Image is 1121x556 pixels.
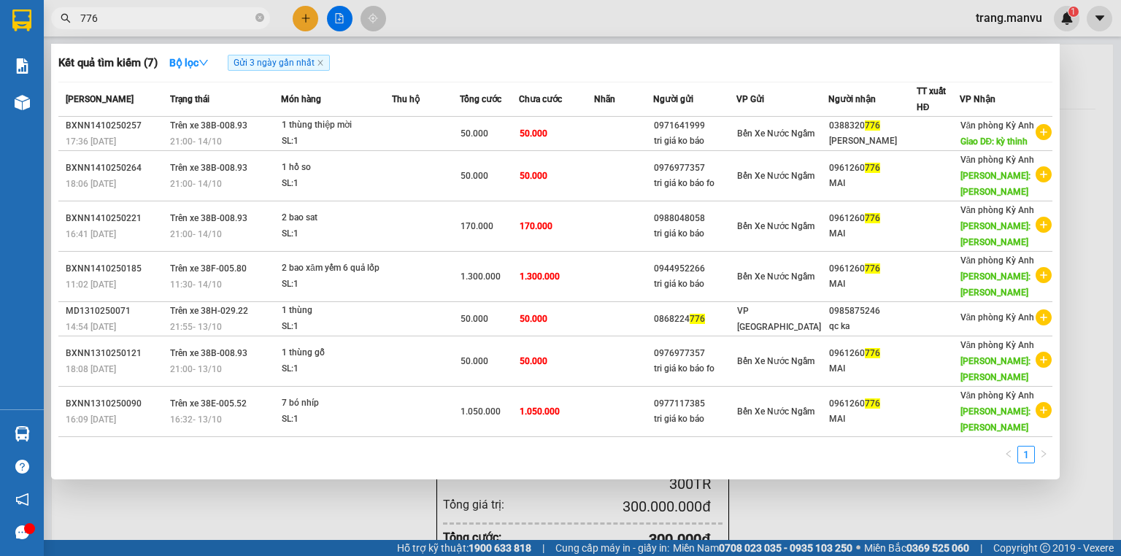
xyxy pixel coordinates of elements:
span: Bến Xe Nước Ngầm [737,271,814,282]
div: MAI [829,361,915,377]
span: 21:00 - 14/10 [170,136,222,147]
span: 21:00 - 14/10 [170,229,222,239]
a: 1 [1018,447,1034,463]
div: SL: 1 [282,412,391,428]
div: 1 thùng [282,303,391,319]
img: solution-icon [15,58,30,74]
li: In ngày: 06:59 15/10 [7,108,169,128]
span: plus-circle [1036,166,1052,182]
span: Văn phòng Kỳ Anh [960,205,1035,215]
span: 50.000 [520,314,547,324]
span: 50.000 [461,171,488,181]
span: Bến Xe Nước Ngầm [737,128,814,139]
span: Gửi 3 ngày gần nhất [228,55,330,71]
span: Bến Xe Nước Ngầm [737,171,814,181]
span: 1.050.000 [520,406,560,417]
div: MAI [829,226,915,242]
span: 1.300.000 [520,271,560,282]
div: SL: 1 [282,319,391,335]
span: 17:36 [DATE] [66,136,116,147]
span: Trên xe 38E-005.52 [170,398,247,409]
div: MAI [829,277,915,292]
span: Bến Xe Nước Ngầm [737,406,814,417]
span: message [15,525,29,539]
span: Trên xe 38B-008.93 [170,120,247,131]
span: Bến Xe Nước Ngầm [737,221,814,231]
span: 776 [865,263,880,274]
img: warehouse-icon [15,95,30,110]
div: SL: 1 [282,226,391,242]
div: tri giá ko báo fo [654,176,736,191]
span: Trên xe 38B-008.93 [170,163,247,173]
span: [PERSON_NAME]: [PERSON_NAME] [960,356,1031,382]
div: 0971641999 [654,118,736,134]
span: 18:08 [DATE] [66,364,116,374]
span: Văn phòng Kỳ Anh [960,340,1035,350]
h3: Kết quả tìm kiếm ( 7 ) [58,55,158,71]
li: Next Page [1035,446,1052,463]
span: Thu hộ [392,94,420,104]
span: 50.000 [520,128,547,139]
div: tri giá ko báo [654,412,736,427]
span: Văn phòng Kỳ Anh [960,255,1035,266]
span: 50.000 [520,356,547,366]
div: 0961260 [829,261,915,277]
input: Tìm tên, số ĐT hoặc mã đơn [80,10,253,26]
span: Trên xe 38B-008.93 [170,348,247,358]
div: tri giá ko báo [654,134,736,149]
span: 1.050.000 [461,406,501,417]
span: notification [15,493,29,506]
span: plus-circle [1036,352,1052,368]
span: Trạng thái [170,94,209,104]
div: MAI [829,412,915,427]
span: Trên xe 38H-029.22 [170,306,248,316]
span: right [1039,449,1048,458]
span: 776 [865,348,880,358]
span: 776 [865,163,880,173]
span: close-circle [255,12,264,26]
div: 0944952266 [654,261,736,277]
button: right [1035,446,1052,463]
div: BXNN1410250221 [66,211,166,226]
div: 0976977357 [654,346,736,361]
span: [PERSON_NAME]: [PERSON_NAME] [960,271,1031,298]
img: logo-vxr [12,9,31,31]
span: 14:54 [DATE] [66,322,116,332]
div: qc ka [829,319,915,334]
span: plus-circle [1036,267,1052,283]
span: 776 [865,120,880,131]
div: 0977117385 [654,396,736,412]
span: plus-circle [1036,402,1052,418]
div: 0985875246 [829,304,915,319]
div: 0868224 [654,312,736,327]
span: 16:32 - 13/10 [170,414,222,425]
li: [PERSON_NAME] [7,88,169,108]
li: 1 [1017,446,1035,463]
div: BXNN1410250264 [66,161,166,176]
span: 1.300.000 [461,271,501,282]
div: BXNN1410250257 [66,118,166,134]
span: TT xuất HĐ [917,86,946,112]
span: Chưa cước [519,94,562,104]
span: 11:02 [DATE] [66,279,116,290]
span: search [61,13,71,23]
div: 1 hồ so [282,160,391,176]
div: MD1310250071 [66,304,166,319]
span: 776 [865,213,880,223]
span: 16:09 [DATE] [66,414,116,425]
span: [PERSON_NAME] [66,94,134,104]
span: 18:06 [DATE] [66,179,116,189]
div: 0961260 [829,396,915,412]
div: 0961260 [829,211,915,226]
span: close-circle [255,13,264,22]
div: 0961260 [829,346,915,361]
li: Previous Page [1000,446,1017,463]
span: Văn phòng Kỳ Anh [960,120,1035,131]
span: Nhãn [594,94,615,104]
div: 0961260 [829,161,915,176]
span: [PERSON_NAME]: [PERSON_NAME] [960,171,1031,197]
div: 7 bó nhíp [282,395,391,412]
div: 1 thùng gỗ [282,345,391,361]
span: 170.000 [520,221,552,231]
span: 50.000 [461,128,488,139]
